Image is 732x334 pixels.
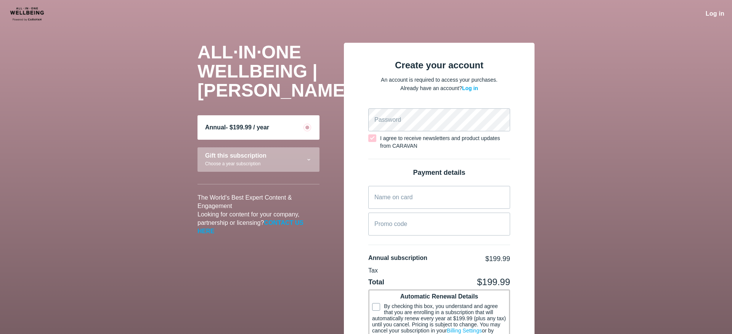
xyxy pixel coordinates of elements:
[226,124,269,131] span: - $199.99 / year
[368,278,384,286] span: Total
[368,168,510,177] div: Payment details
[205,124,226,131] span: Annual
[447,328,482,334] a: Billing Settings
[400,293,478,300] span: Automatic Renewal Details
[197,194,319,236] p: The World's Best Expert Content & Engagement Looking for content for your company, partnership or...
[462,85,478,91] a: Log in
[8,6,63,22] img: CARAVAN
[380,134,510,150] div: I agree to receive newsletters and product updates from CARAVAN
[205,160,266,167] div: Choose a year subscription
[197,115,319,140] div: Annual- $199.99 / year
[485,254,510,263] div: $199.99
[368,255,427,261] span: Annual subscription
[205,152,266,159] div: Gift this subscription
[197,147,319,172] div: Gift this subscriptionChoose a year subscription
[400,85,478,91] span: Already have an account?
[368,61,510,69] div: Create your account
[368,76,510,84] p: An account is required to access your purchases.
[197,42,351,100] span: ALL·IN·ONE WELLBEING | [PERSON_NAME]
[477,278,510,286] div: $199.99
[368,266,378,275] span: Tax
[706,10,724,17] span: Log in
